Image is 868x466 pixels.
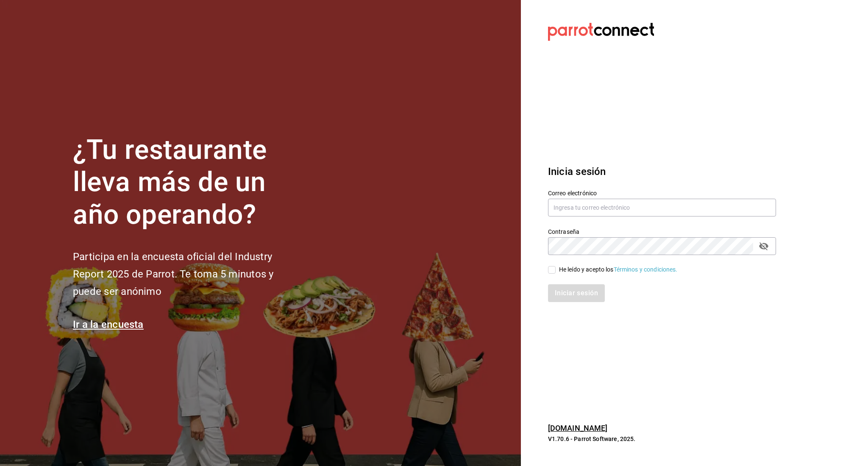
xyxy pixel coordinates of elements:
h2: Participa en la encuesta oficial del Industry Report 2025 de Parrot. Te toma 5 minutos y puede se... [73,248,302,300]
button: passwordField [757,239,771,253]
a: [DOMAIN_NAME] [548,424,608,433]
input: Ingresa tu correo electrónico [548,199,776,216]
label: Contraseña [548,228,776,234]
h3: Inicia sesión [548,164,776,179]
h1: ¿Tu restaurante lleva más de un año operando? [73,134,302,231]
div: He leído y acepto los [559,265,678,274]
p: V1.70.6 - Parrot Software, 2025. [548,435,776,443]
a: Términos y condiciones. [614,266,678,273]
a: Ir a la encuesta [73,319,144,330]
label: Correo electrónico [548,190,776,196]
